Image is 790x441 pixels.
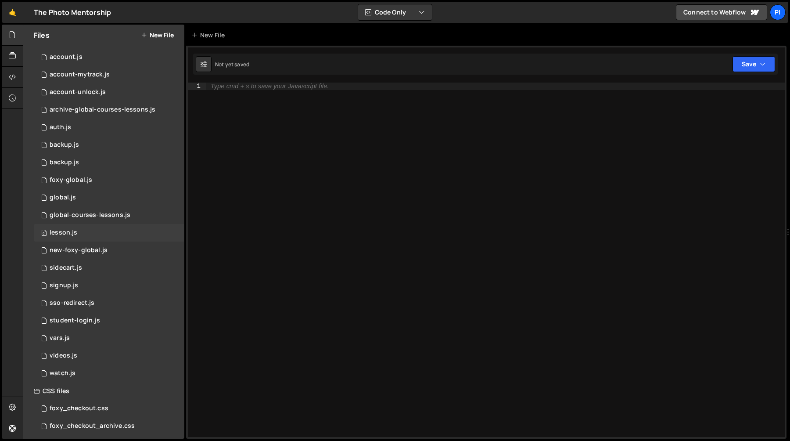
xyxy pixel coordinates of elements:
div: account.js [50,53,83,61]
div: vars.js [50,334,70,342]
div: 13533/35472.js [34,224,184,242]
div: 13533/46953.js [34,312,184,329]
div: 13533/35292.js [34,206,184,224]
div: sidecart.js [50,264,82,272]
div: signup.js [50,282,78,289]
div: new-foxy-global.js [50,246,108,254]
div: auth.js [50,123,71,131]
div: 13533/47004.js [34,294,184,312]
div: videos.js [50,352,77,360]
div: sso-redirect.js [50,299,94,307]
div: 13533/43446.js [34,259,184,277]
div: 13533/42246.js [34,347,184,365]
div: 13533/45031.js [34,136,184,154]
a: Connect to Webflow [676,4,767,20]
div: 13533/34034.js [34,119,184,136]
div: 13533/38527.js [34,365,184,382]
div: 13533/38628.js [34,66,184,83]
div: CSS files [23,382,184,400]
a: Pi [770,4,786,20]
div: backup.js [50,159,79,166]
div: 13533/41206.js [34,83,184,101]
div: 13533/43968.js [34,101,184,119]
div: backup.js [50,141,79,149]
div: foxy_checkout_archive.css [50,422,135,430]
div: 13533/40053.js [34,242,184,259]
div: account-unlock.js [50,88,106,96]
button: Code Only [358,4,432,20]
div: 1 [188,83,206,90]
div: account-mytrack.js [50,71,110,79]
div: watch.js [50,369,75,377]
div: 13533/44030.css [34,417,184,435]
span: 0 [41,230,47,237]
div: archive-global-courses-lessons.js [50,106,155,114]
div: The Photo Mentorship [34,7,111,18]
div: 13533/38978.js [34,329,184,347]
div: 13533/34219.js [34,171,184,189]
div: Not yet saved [215,61,249,68]
button: Save [733,56,775,72]
div: 13533/38507.css [34,400,184,417]
div: 13533/34220.js [34,48,184,66]
h2: Files [34,30,50,40]
div: foxy_checkout.css [50,405,108,412]
div: global-courses-lessons.js [50,211,130,219]
div: foxy-global.js [50,176,92,184]
div: 13533/45030.js [34,154,184,171]
button: New File [141,32,174,39]
div: 13533/35364.js [34,277,184,294]
a: 🤙 [2,2,23,23]
div: New File [191,31,228,40]
div: student-login.js [50,317,100,325]
div: global.js [50,194,76,202]
div: lesson.js [50,229,77,237]
div: Type cmd + s to save your Javascript file. [211,83,329,90]
div: 13533/39483.js [34,189,184,206]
